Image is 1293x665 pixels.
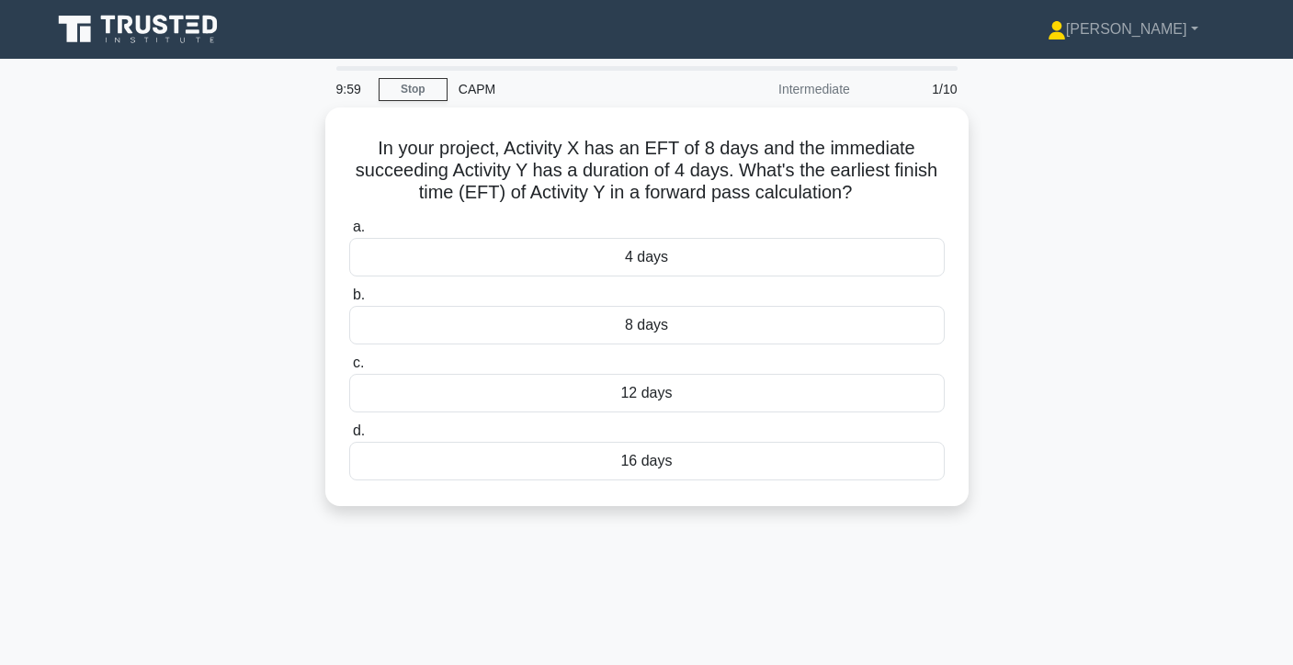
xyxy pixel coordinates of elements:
a: Stop [379,78,448,101]
div: Intermediate [700,71,861,107]
div: 9:59 [325,71,379,107]
div: 4 days [349,238,945,276]
h5: In your project, Activity X has an EFT of 8 days and the immediate succeeding Activity Y has a du... [347,137,947,205]
a: [PERSON_NAME] [1004,11,1242,48]
div: 12 days [349,374,945,412]
div: 8 days [349,306,945,344]
span: a. [353,219,365,234]
span: c. [353,355,364,370]
div: 16 days [349,442,945,480]
div: 1/10 [861,71,969,107]
span: d. [353,423,365,438]
span: b. [353,287,365,302]
div: CAPM [448,71,700,107]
